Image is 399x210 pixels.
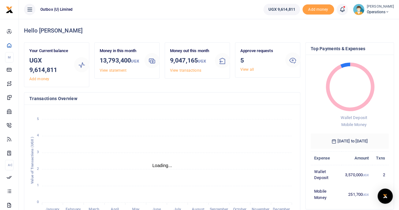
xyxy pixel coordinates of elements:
tspan: 1 [37,183,39,188]
span: Outbox (U) Limited [38,7,75,12]
p: Money out this month [170,48,210,54]
h3: 9,047,165 [170,56,210,66]
li: Ac [5,160,14,170]
p: Money in this month [100,48,139,54]
h4: Transactions Overview [29,95,295,102]
a: Add money [29,77,49,81]
h4: Top Payments & Expenses [311,45,389,52]
li: Toup your wallet [302,4,334,15]
small: UGX [131,59,139,63]
a: View transactions [170,68,201,73]
small: UGX [198,59,206,63]
h3: 13,793,400 [100,56,139,66]
tspan: 0 [37,200,39,204]
a: View statement [100,68,126,73]
text: Value of Transactions (UGX ) [30,137,34,184]
tspan: 3 [37,150,39,154]
span: Wallet Deposit [340,115,367,120]
span: UGX 9,614,811 [268,6,295,13]
small: UGX [363,173,369,177]
img: profile-user [353,4,364,15]
tspan: 2 [37,167,39,171]
li: M [5,52,14,63]
h6: [DATE] to [DATE] [311,134,389,149]
h4: Hello [PERSON_NAME] [24,27,394,34]
a: UGX 9,614,811 [263,4,300,15]
span: Add money [302,4,334,15]
th: Txns [372,151,389,165]
tspan: 5 [37,117,39,121]
img: logo-small [6,6,13,14]
td: 251,700 [342,185,373,204]
p: Approve requests [240,48,280,54]
a: profile-user [PERSON_NAME] Operations [353,4,394,15]
a: Add money [302,7,334,11]
tspan: 4 [37,133,39,137]
h3: UGX 9,614,811 [29,56,69,75]
a: View all [240,67,254,72]
span: Mobile Money [341,122,366,127]
td: 3,570,000 [342,165,373,184]
text: Loading... [152,163,172,168]
a: logo-small logo-large logo-large [6,7,13,12]
small: [PERSON_NAME] [367,4,394,9]
li: Wallet ballance [261,4,302,15]
td: 1 [372,185,389,204]
p: Your Current balance [29,48,69,54]
td: 2 [372,165,389,184]
th: Expense [311,151,342,165]
td: Mobile Money [311,185,342,204]
div: Open Intercom Messenger [378,189,393,204]
span: Operations [367,9,394,15]
td: Wallet Deposit [311,165,342,184]
h3: 5 [240,56,280,65]
small: UGX [363,193,369,196]
th: Amount [342,151,373,165]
